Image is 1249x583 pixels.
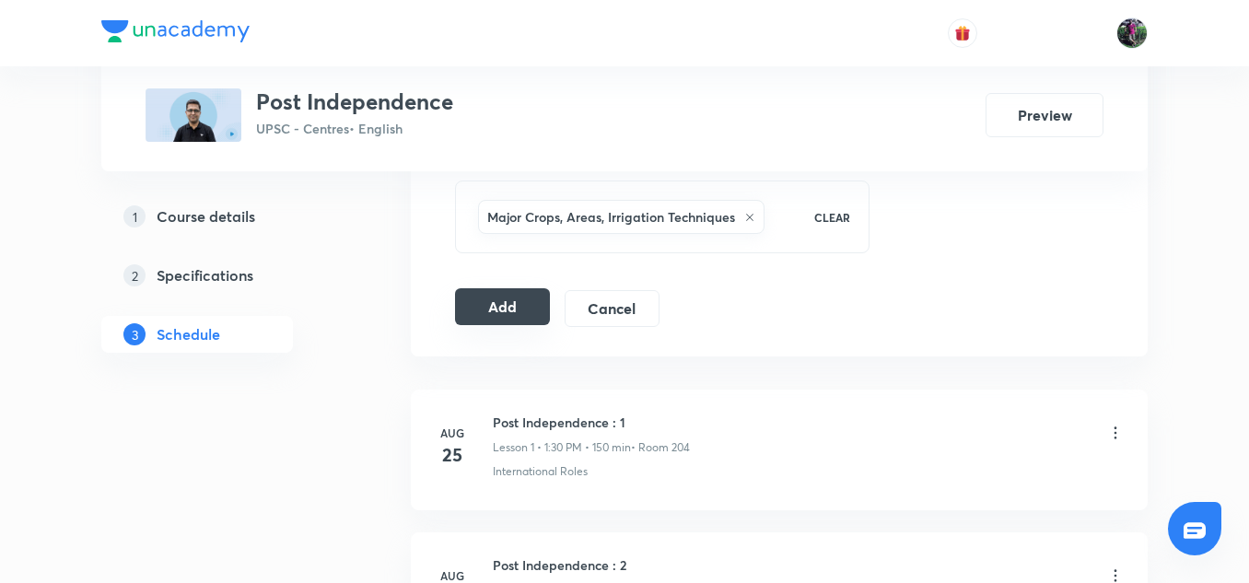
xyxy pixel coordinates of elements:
a: Company Logo [101,20,250,47]
h5: Specifications [157,264,253,286]
p: UPSC - Centres • English [256,119,453,138]
p: Lesson 1 • 1:30 PM • 150 min [493,439,631,456]
h3: Post Independence [256,88,453,115]
h6: Post Independence : 2 [493,555,692,575]
img: 5ccc2aadccaf4225b653fe53f567e8f1.jpg [146,88,241,142]
p: 2 [123,264,146,286]
h6: Aug [434,425,471,441]
img: Ravishekhar Kumar [1116,17,1148,49]
p: International Roles [493,463,588,480]
button: Add [455,288,550,325]
h5: Schedule [157,323,220,345]
h6: Major Crops, Areas, Irrigation Techniques [487,207,735,227]
a: 1Course details [101,198,352,235]
p: • Room 204 [631,439,690,456]
button: Preview [986,93,1103,137]
p: 1 [123,205,146,227]
button: Cancel [565,290,660,327]
a: 2Specifications [101,257,352,294]
button: avatar [948,18,977,48]
h6: Post Independence : 1 [493,413,690,432]
h4: 25 [434,441,471,469]
p: CLEAR [814,209,850,226]
img: avatar [954,25,971,41]
img: Company Logo [101,20,250,42]
p: 3 [123,323,146,345]
h5: Course details [157,205,255,227]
